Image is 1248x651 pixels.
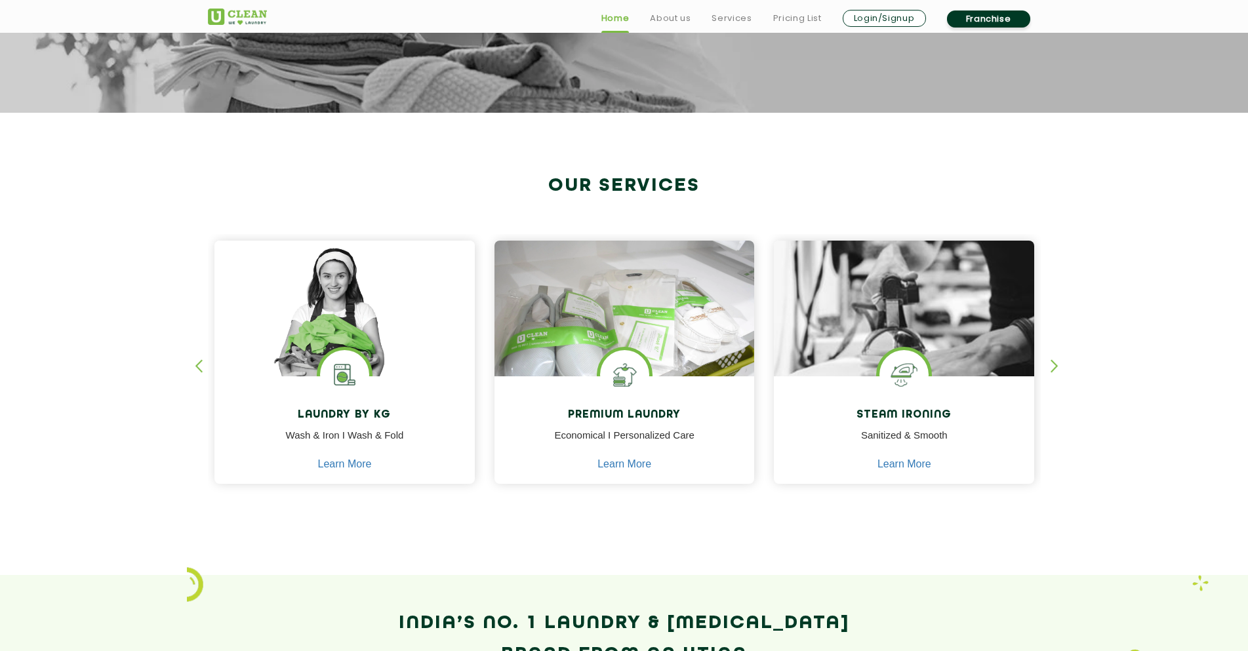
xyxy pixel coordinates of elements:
a: Home [601,10,630,26]
img: a girl with laundry basket [214,241,475,414]
h4: Steam Ironing [784,409,1024,422]
h4: Premium Laundry [504,409,745,422]
img: laundry done shoes and clothes [494,241,755,414]
img: clothes ironed [774,241,1034,450]
img: UClean Laundry and Dry Cleaning [208,9,267,25]
a: About us [650,10,691,26]
a: Learn More [318,458,372,470]
a: Learn More [597,458,651,470]
img: Shoes Cleaning [600,350,649,399]
a: Services [712,10,752,26]
h4: Laundry by Kg [224,409,465,422]
a: Login/Signup [843,10,926,27]
a: Learn More [877,458,931,470]
p: Wash & Iron I Wash & Fold [224,428,465,458]
a: Franchise [947,10,1030,28]
p: Sanitized & Smooth [784,428,1024,458]
img: Laundry wash and iron [1192,575,1209,591]
a: Pricing List [773,10,822,26]
p: Economical I Personalized Care [504,428,745,458]
img: icon_2.png [187,567,203,601]
h2: Our Services [208,175,1041,197]
img: steam iron [879,350,929,399]
img: laundry washing machine [320,350,369,399]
